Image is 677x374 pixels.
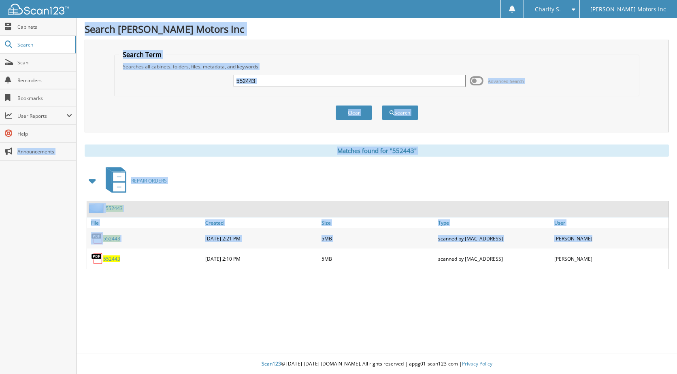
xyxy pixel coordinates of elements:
[17,41,71,48] span: Search
[552,217,668,228] a: User
[203,230,319,246] div: [DATE] 2:21 PM
[101,165,167,197] a: REPAIR ORDERS
[17,95,72,102] span: Bookmarks
[89,203,106,213] img: folder2.png
[590,7,666,12] span: [PERSON_NAME] Motors Inc
[637,335,677,374] iframe: Chat Widget
[436,217,552,228] a: Type
[17,113,66,119] span: User Reports
[319,217,436,228] a: Size
[319,251,436,267] div: 5MB
[91,253,103,265] img: PDF.png
[203,217,319,228] a: Created
[119,63,635,70] div: Searches all cabinets, folders, files, metadata, and keywords
[119,50,166,59] legend: Search Term
[17,130,72,137] span: Help
[436,230,552,246] div: scanned by [MAC_ADDRESS]
[91,232,103,244] img: PDF.png
[382,105,418,120] button: Search
[131,177,167,184] span: REPAIR ORDERS
[87,217,203,228] a: File
[17,23,72,30] span: Cabinets
[336,105,372,120] button: Clear
[103,255,120,262] a: 552443
[319,230,436,246] div: 5MB
[85,144,669,157] div: Matches found for "552443"
[17,59,72,66] span: Scan
[77,354,677,374] div: © [DATE]-[DATE] [DOMAIN_NAME]. All rights reserved | appg01-scan123-com |
[462,360,492,367] a: Privacy Policy
[106,205,123,212] a: 552443
[552,251,668,267] div: [PERSON_NAME]
[535,7,561,12] span: Charity S.
[203,251,319,267] div: [DATE] 2:10 PM
[8,4,69,15] img: scan123-logo-white.svg
[436,251,552,267] div: scanned by [MAC_ADDRESS]
[103,235,120,242] a: 552443
[488,78,524,84] span: Advanced Search
[262,360,281,367] span: Scan123
[17,148,72,155] span: Announcements
[552,230,668,246] div: [PERSON_NAME]
[85,22,669,36] h1: Search [PERSON_NAME] Motors Inc
[17,77,72,84] span: Reminders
